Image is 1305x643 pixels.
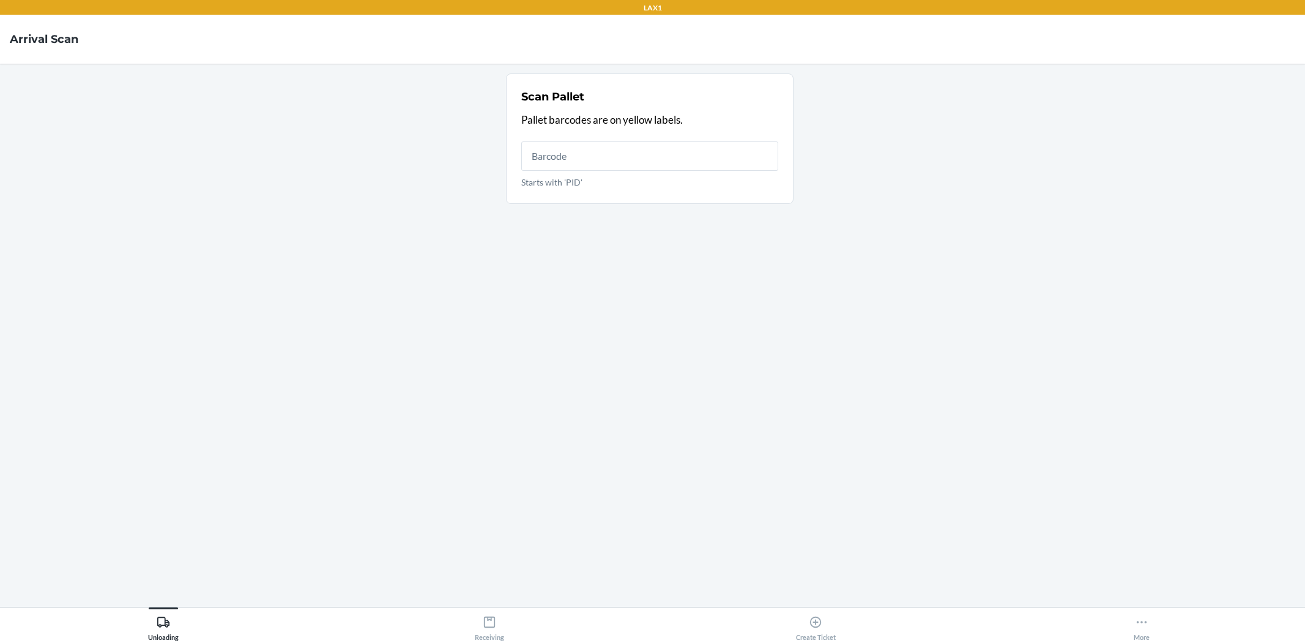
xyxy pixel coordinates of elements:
button: More [979,607,1305,641]
button: Receiving [326,607,652,641]
h2: Scan Pallet [521,89,584,105]
div: Unloading [148,611,179,641]
input: Starts with 'PID' [521,141,778,171]
button: Create Ticket [653,607,979,641]
h4: Arrival Scan [10,31,78,47]
div: Receiving [475,611,504,641]
p: Starts with 'PID' [521,176,778,189]
div: Create Ticket [796,611,836,641]
p: LAX1 [644,2,662,13]
div: More [1134,611,1150,641]
p: Pallet barcodes are on yellow labels. [521,112,778,128]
